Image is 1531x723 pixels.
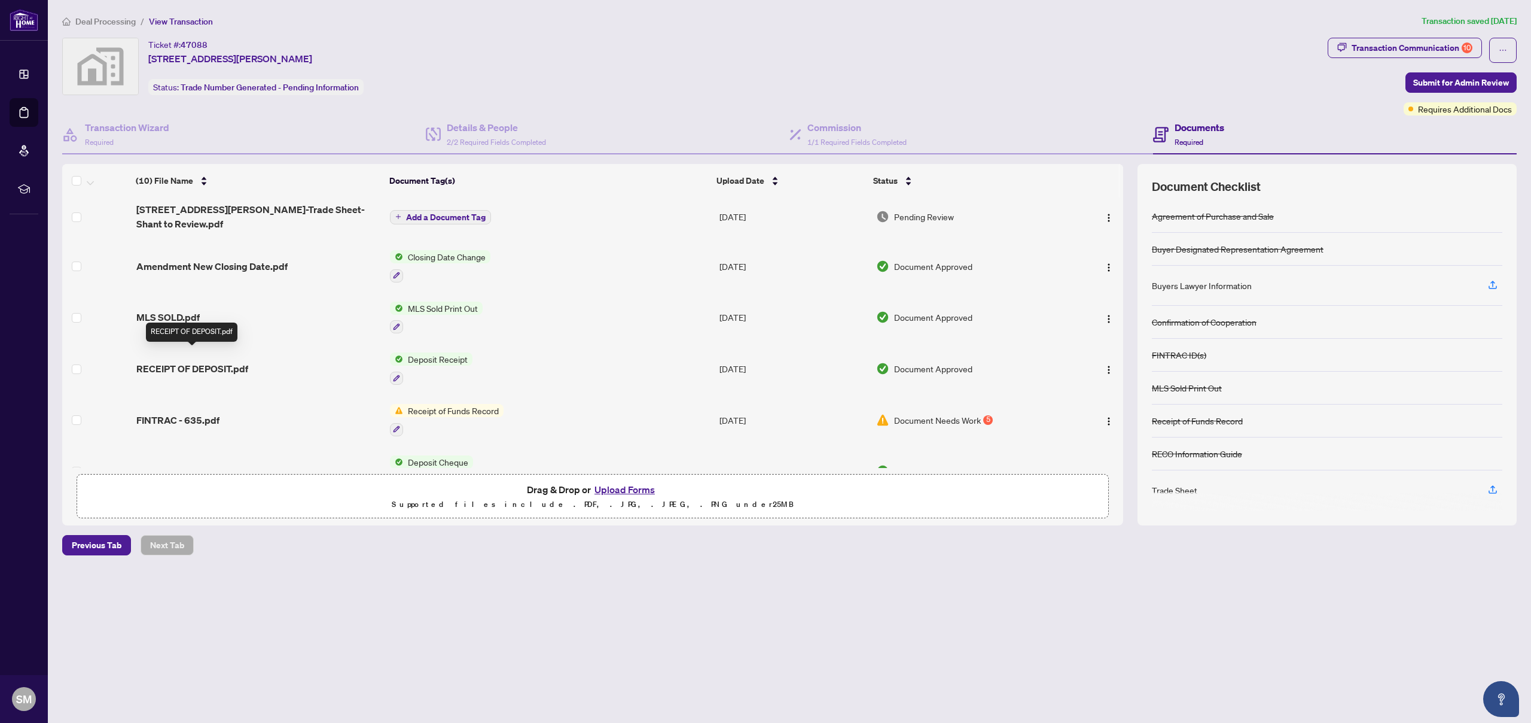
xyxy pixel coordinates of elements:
h4: Commission [807,120,907,135]
h4: Transaction Wizard [85,120,169,135]
img: Logo [1104,468,1114,478]
span: ellipsis [1499,46,1507,54]
td: [DATE] [715,394,872,446]
button: Logo [1099,411,1118,430]
img: svg%3e [63,38,138,95]
img: Logo [1104,213,1114,223]
img: Status Icon [390,455,403,469]
img: Document Status [876,414,889,427]
div: Confirmation of Cooperation [1152,315,1256,329]
img: Status Icon [390,302,403,315]
img: Logo [1104,314,1114,324]
div: 5 [983,415,993,425]
span: MLS SOLD.pdf [136,310,200,324]
span: Add a Document Tag [406,213,486,221]
button: Submit for Admin Review [1405,72,1517,93]
img: Document Status [876,311,889,324]
div: Transaction Communication [1352,38,1472,57]
div: Trade Sheet [1152,484,1197,497]
th: (10) File Name [131,164,384,198]
p: Supported files include .PDF, .JPG, .JPEG, .PNG under 25 MB [84,497,1101,512]
button: Logo [1099,308,1118,327]
button: Next Tab [141,535,194,555]
td: [DATE] [715,292,872,344]
span: Drag & Drop orUpload FormsSupported files include .PDF, .JPG, .JPEG, .PNG under25MB [77,475,1108,519]
span: plus [395,214,401,220]
div: Buyers Lawyer Information [1152,279,1252,292]
button: Status IconDeposit Cheque [390,455,473,488]
button: Transaction Communication10 [1328,38,1482,58]
button: Status IconReceipt of Funds Record [390,404,504,436]
span: (10) File Name [136,174,193,187]
img: Document Status [876,210,889,223]
img: logo [10,9,38,31]
span: Submit for Admin Review [1413,73,1509,92]
button: Add a Document Tag [390,209,491,224]
div: Ticket #: [148,38,208,51]
span: Pending Review [894,210,954,223]
div: RECO Information Guide [1152,447,1242,460]
div: 10 [1462,42,1472,53]
button: Status IconDeposit Receipt [390,353,472,385]
button: Logo [1099,257,1118,276]
span: [STREET_ADDRESS][PERSON_NAME]-Trade Sheet-Shant to Review.pdf [136,202,381,231]
div: Status: [148,79,364,95]
span: Document Approved [894,362,972,375]
button: Logo [1099,359,1118,378]
img: Status Icon [390,250,403,263]
span: Amendment New Closing Date.pdf [136,259,288,274]
img: Logo [1104,263,1114,272]
span: [STREET_ADDRESS][PERSON_NAME] [148,51,312,66]
button: Logo [1099,207,1118,226]
img: Document Status [876,260,889,273]
span: 1/1 Required Fields Completed [807,138,907,147]
span: Required [85,138,114,147]
span: Deposit Receipt [403,353,472,366]
span: Requires Additional Docs [1418,102,1512,116]
span: 47088 [181,40,208,50]
span: Document Approved [894,464,972,478]
div: Receipt of Funds Record [1152,414,1243,427]
span: Document Needs Work [894,414,981,427]
span: View Transaction [149,16,213,27]
span: Drag & Drop or [527,482,658,497]
span: Previous Tab [72,536,121,555]
button: Previous Tab [62,535,131,555]
div: Agreement of Purchase and Sale [1152,209,1274,223]
span: Document Checklist [1152,178,1261,195]
span: SM [16,691,32,707]
span: home [62,17,71,26]
button: Add a Document Tag [390,210,491,224]
span: Required [1175,138,1203,147]
div: RECEIPT OF DEPOSIT.pdf [146,323,237,342]
button: Logo [1099,461,1118,481]
span: Document Approved [894,311,972,324]
div: MLS Sold Print Out [1152,381,1222,394]
img: Document Status [876,464,889,478]
div: FINTRAC ID(s) [1152,348,1206,361]
span: Status [873,174,898,187]
span: Document Approved [894,260,972,273]
span: Deposit Cheque [403,455,473,469]
span: Upload Date [716,174,764,187]
span: Deal Processing [75,16,136,27]
th: Status [868,164,1064,198]
li: / [141,14,144,28]
img: Status Icon [390,404,403,417]
h4: Details & People [447,120,546,135]
span: Closing Date Change [403,250,490,263]
h4: Documents [1175,120,1224,135]
button: Status IconMLS Sold Print Out [390,302,483,334]
th: Document Tag(s) [385,164,712,198]
span: Deposit Cheque.pdf [136,464,224,478]
span: MLS Sold Print Out [403,302,483,315]
span: Trade Number Generated - Pending Information [181,82,359,93]
span: RECEIPT OF DEPOSIT.pdf [136,361,248,376]
span: FINTRAC - 635.pdf [136,413,219,427]
img: Logo [1104,417,1114,426]
td: [DATE] [715,193,872,241]
td: [DATE] [715,343,872,394]
td: [DATE] [715,241,872,292]
img: Status Icon [390,353,403,366]
button: Open asap [1483,681,1519,717]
